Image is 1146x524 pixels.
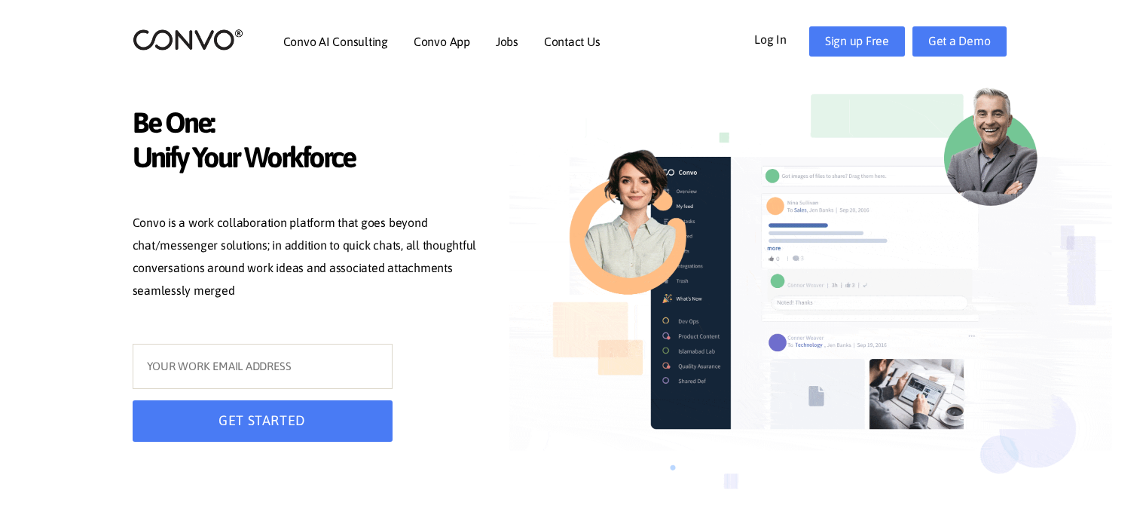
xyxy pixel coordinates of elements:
a: Contact Us [544,35,601,47]
a: Log In [754,26,809,51]
a: Convo App [414,35,470,47]
p: Convo is a work collaboration platform that goes beyond chat/messenger solutions; in addition to ... [133,212,487,305]
a: Jobs [496,35,518,47]
a: Get a Demo [912,26,1007,57]
a: Convo AI Consulting [283,35,388,47]
input: YOUR WORK EMAIL ADDRESS [133,344,393,389]
img: logo_2.png [133,28,243,51]
a: Sign up Free [809,26,905,57]
span: Be One: [133,106,487,144]
span: Unify Your Workforce [133,140,487,179]
button: GET STARTED [133,400,393,442]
